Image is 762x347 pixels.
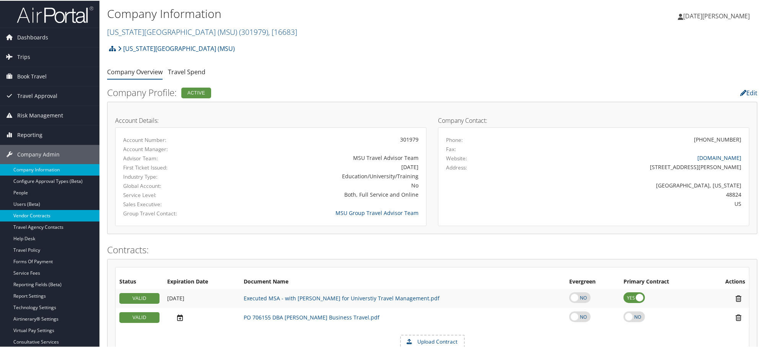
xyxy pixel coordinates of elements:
div: US [523,199,742,207]
i: Remove Contract [732,294,745,302]
span: ( 301979 ) [239,26,268,36]
div: [PHONE_NUMBER] [694,135,741,143]
span: Reporting [17,125,42,144]
div: Add/Edit Date [167,313,236,321]
th: Status [116,274,163,288]
label: Service Level: [123,191,214,198]
div: [STREET_ADDRESS][PERSON_NAME] [523,162,742,170]
label: Group Travel Contact: [123,209,214,217]
a: [DATE][PERSON_NAME] [678,4,757,27]
a: Edit [740,88,757,96]
span: Book Travel [17,66,47,85]
a: MSU Group Travel Advisor Team [335,209,418,216]
label: Website: [446,154,467,161]
h4: Account Details: [115,117,427,123]
span: , [ 16683 ] [268,26,297,36]
a: Travel Spend [168,67,205,75]
span: Dashboards [17,27,48,46]
th: Actions [705,274,749,288]
label: First Ticket Issued: [123,163,214,171]
i: Remove Contract [732,313,745,321]
div: 48824 [523,190,742,198]
h2: Contracts: [107,243,757,256]
label: Sales Executive: [123,200,214,207]
span: Trips [17,47,30,66]
h1: Company Information [107,5,541,21]
label: Industry Type: [123,172,214,180]
a: [US_STATE][GEOGRAPHIC_DATA] (MSU) [118,40,235,55]
div: Both, Full Service and Online [225,190,418,198]
th: Evergreen [565,274,620,288]
a: PO 706155 DBA [PERSON_NAME] Business Travel.pdf [244,313,379,320]
label: Account Manager: [123,145,214,152]
div: Active [181,87,211,98]
a: [US_STATE][GEOGRAPHIC_DATA] (MSU) [107,26,297,36]
label: Advisor Team: [123,154,214,161]
th: Document Name [240,274,565,288]
span: [DATE] [167,294,184,301]
img: airportal-logo.png [17,5,93,23]
label: Address: [446,163,467,171]
div: [DATE] [225,162,418,170]
label: Global Account: [123,181,214,189]
div: [GEOGRAPHIC_DATA], [US_STATE] [523,181,742,189]
th: Primary Contract [620,274,705,288]
label: Account Number: [123,135,214,143]
div: 301979 [225,135,418,143]
span: Company Admin [17,144,60,163]
div: VALID [119,311,160,322]
label: Fax: [446,145,456,152]
h4: Company Contact: [438,117,749,123]
span: Travel Approval [17,86,57,105]
div: VALID [119,292,160,303]
label: Phone: [446,135,463,143]
a: Company Overview [107,67,163,75]
div: Education/University/Training [225,171,418,179]
th: Expiration Date [163,274,240,288]
div: MSU Travel Advisor Team [225,153,418,161]
h2: Company Profile: [107,85,537,98]
div: Add/Edit Date [167,294,236,301]
a: [DOMAIN_NAME] [697,153,741,161]
span: [DATE][PERSON_NAME] [683,11,750,20]
div: No [225,181,418,189]
a: Executed MSA - with [PERSON_NAME] for Universtiy Travel Management.pdf [244,294,440,301]
span: Risk Management [17,105,63,124]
